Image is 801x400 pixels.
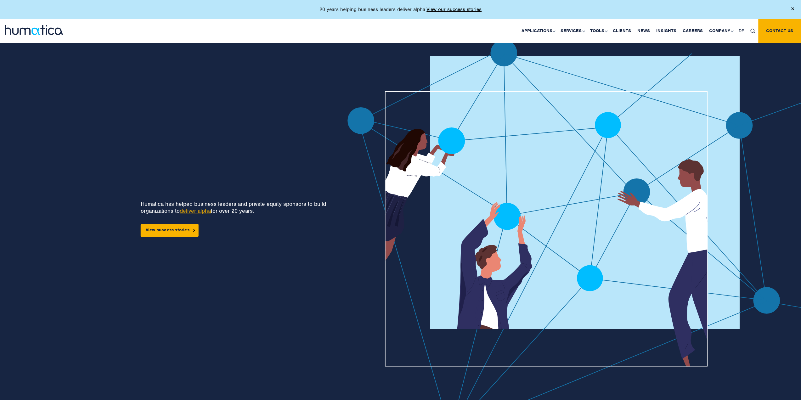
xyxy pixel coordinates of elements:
[426,6,482,13] a: View our success stories
[758,19,801,43] a: Contact us
[634,19,653,43] a: News
[587,19,610,43] a: Tools
[750,29,755,33] img: search_icon
[5,25,63,35] img: logo
[706,19,736,43] a: Company
[180,207,211,214] a: deliver alpha
[653,19,680,43] a: Insights
[141,224,199,237] a: View success stories
[319,6,482,13] p: 20 years helping business leaders deliver alpha.
[739,28,744,33] span: DE
[557,19,587,43] a: Services
[518,19,557,43] a: Applications
[141,200,337,214] p: Humatica has helped business leaders and private equity sponsors to build organizations to for ov...
[736,19,747,43] a: DE
[610,19,634,43] a: Clients
[680,19,706,43] a: Careers
[193,229,195,232] img: arrowicon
